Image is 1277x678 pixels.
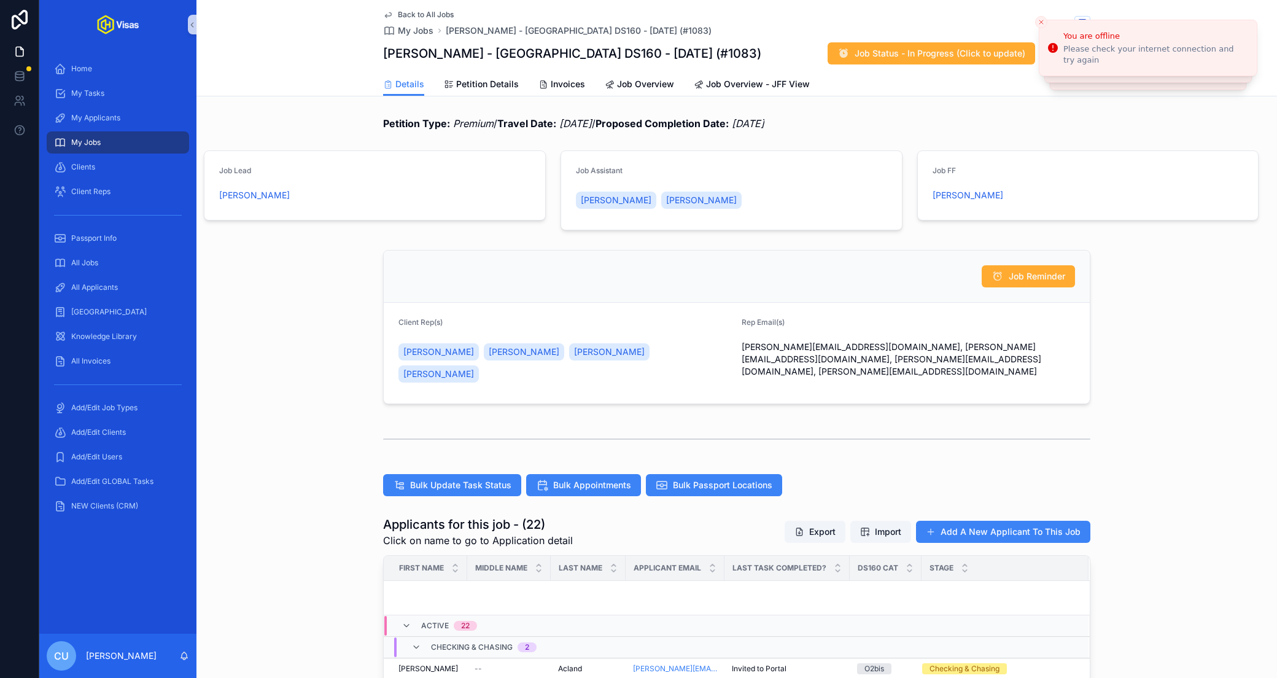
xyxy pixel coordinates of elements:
[403,346,474,358] span: [PERSON_NAME]
[47,421,189,443] a: Add/Edit Clients
[489,346,559,358] span: [PERSON_NAME]
[383,533,573,548] span: Click on name to go to Application detail
[1009,270,1065,282] span: Job Reminder
[54,649,69,663] span: CU
[633,664,717,674] a: [PERSON_NAME][EMAIL_ADDRESS][DOMAIN_NAME]
[475,664,482,674] span: --
[97,15,139,34] img: App logo
[47,82,189,104] a: My Tasks
[398,10,454,20] span: Back to All Jobs
[71,113,120,123] span: My Applicants
[742,318,785,327] span: Rep Email(s)
[706,78,810,90] span: Job Overview - JFF View
[456,78,519,90] span: Petition Details
[47,227,189,249] a: Passport Info
[383,25,433,37] a: My Jobs
[71,282,118,292] span: All Applicants
[581,194,651,206] span: [PERSON_NAME]
[431,642,513,652] span: Checking & Chasing
[71,162,95,172] span: Clients
[410,479,511,491] span: Bulk Update Task Status
[858,563,898,573] span: DS160 Cat
[605,73,674,98] a: Job Overview
[551,78,585,90] span: Invoices
[742,341,1075,378] span: [PERSON_NAME][EMAIL_ADDRESS][DOMAIN_NAME], [PERSON_NAME][EMAIL_ADDRESS][DOMAIN_NAME], [PERSON_NAM...
[398,343,479,360] a: [PERSON_NAME]
[930,663,999,674] div: Checking & Chasing
[875,526,901,538] span: Import
[857,663,914,674] a: O2bis
[525,642,529,652] div: 2
[526,474,641,496] button: Bulk Appointments
[785,521,845,543] button: Export
[673,479,772,491] span: Bulk Passport Locations
[47,276,189,298] a: All Applicants
[1063,30,1247,42] div: You are offline
[395,78,424,90] span: Details
[71,403,138,413] span: Add/Edit Job Types
[559,563,602,573] span: Last Name
[71,477,153,486] span: Add/Edit GLOBAL Tasks
[732,664,842,674] a: Invited to Portal
[916,521,1090,543] button: Add A New Applicant To This Job
[47,301,189,323] a: [GEOGRAPHIC_DATA]
[71,307,147,317] span: [GEOGRAPHIC_DATA]
[864,663,884,674] div: O2bis
[933,189,1003,201] a: [PERSON_NAME]
[47,107,189,129] a: My Applicants
[398,365,479,383] a: [PERSON_NAME]
[576,166,623,175] span: Job Assistant
[569,343,650,360] a: [PERSON_NAME]
[446,25,712,37] a: [PERSON_NAME] - [GEOGRAPHIC_DATA] DS160 - [DATE] (#1083)
[694,73,810,98] a: Job Overview - JFF View
[617,78,674,90] span: Job Overview
[71,138,101,147] span: My Jobs
[71,187,111,197] span: Client Reps
[661,192,742,209] a: [PERSON_NAME]
[461,621,470,631] div: 22
[219,189,290,201] a: [PERSON_NAME]
[666,194,737,206] span: [PERSON_NAME]
[1035,16,1047,28] button: Close toast
[559,117,592,130] em: [DATE]
[646,474,782,496] button: Bulk Passport Locations
[47,397,189,419] a: Add/Edit Job Types
[47,350,189,372] a: All Invoices
[47,446,189,468] a: Add/Edit Users
[71,258,98,268] span: All Jobs
[71,501,138,511] span: NEW Clients (CRM)
[732,563,826,573] span: Last Task Completed?
[484,343,564,360] a: [PERSON_NAME]
[47,325,189,348] a: Knowledge Library
[453,117,494,130] em: Premium
[850,521,911,543] button: Import
[383,474,521,496] button: Bulk Update Task Status
[553,479,631,491] span: Bulk Appointments
[383,116,764,131] span: / /
[383,73,424,96] a: Details
[71,64,92,74] span: Home
[47,156,189,178] a: Clients
[403,368,474,380] span: [PERSON_NAME]
[732,664,786,674] span: Invited to Portal
[39,49,196,533] div: scrollable content
[383,45,761,62] h1: [PERSON_NAME] - [GEOGRAPHIC_DATA] DS160 - [DATE] (#1083)
[47,58,189,80] a: Home
[47,181,189,203] a: Client Reps
[732,117,764,130] em: [DATE]
[576,192,656,209] a: [PERSON_NAME]
[855,47,1025,60] span: Job Status - In Progress (Click to update)
[47,495,189,517] a: NEW Clients (CRM)
[398,664,458,674] span: [PERSON_NAME]
[86,650,157,662] p: [PERSON_NAME]
[383,10,454,20] a: Back to All Jobs
[71,427,126,437] span: Add/Edit Clients
[71,452,122,462] span: Add/Edit Users
[71,233,117,243] span: Passport Info
[828,42,1035,64] button: Job Status - In Progress (Click to update)
[421,621,449,631] span: Active
[71,88,104,98] span: My Tasks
